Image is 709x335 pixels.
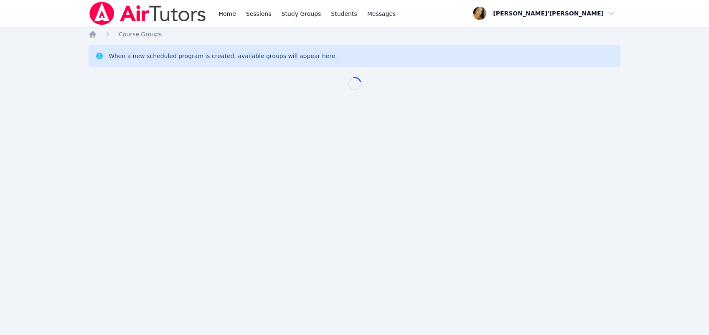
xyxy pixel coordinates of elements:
[89,30,620,38] nav: Breadcrumb
[119,30,162,38] a: Course Groups
[367,10,396,18] span: Messages
[109,52,337,60] div: When a new scheduled program is created, available groups will appear here.
[89,2,207,25] img: Air Tutors
[119,31,162,38] span: Course Groups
